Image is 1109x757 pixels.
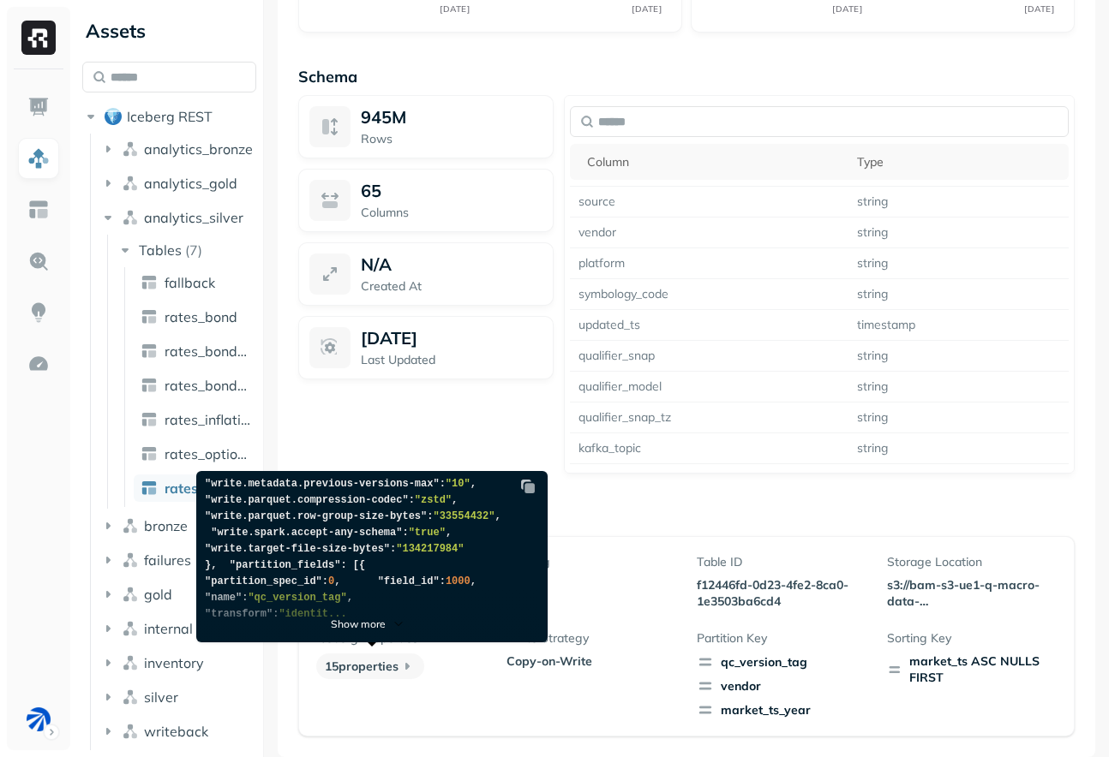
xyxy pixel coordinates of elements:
[334,575,340,587] span: ,
[122,688,139,706] img: namespace
[144,586,172,603] span: gold
[141,377,158,394] img: table
[134,303,259,331] a: rates_bond
[165,343,252,360] span: rates_bond_cmt
[134,474,259,502] a: rates_swap
[122,551,139,569] img: namespace
[848,279,1069,310] td: string
[27,301,50,324] img: Insights
[99,581,257,608] button: gold
[144,175,237,192] span: analytics_gold
[122,586,139,603] img: namespace
[570,279,848,310] td: symbology_code
[331,617,386,630] p: Show more
[441,3,471,14] tspan: [DATE]
[27,96,50,118] img: Dashboard
[848,433,1069,464] td: string
[570,402,848,433] td: qualifier_snap_tz
[105,108,122,125] img: root
[141,343,158,360] img: table
[144,620,193,637] span: internal
[848,218,1069,248] td: string
[570,248,848,279] td: platform
[857,154,1060,170] div: Type
[848,464,1069,495] td: int
[848,402,1069,433] td: string
[122,654,139,671] img: namespace
[205,559,217,571] span: },
[361,106,406,128] span: 945M
[205,575,322,587] span: "partition_spec_id"
[507,554,676,570] p: Catalog
[99,683,257,711] button: silver
[446,527,452,539] span: ,
[141,411,158,428] img: table
[848,187,1069,218] td: string
[328,575,334,587] span: 0
[507,653,676,670] p: Copy-on-Write
[21,21,56,55] img: Ryft
[887,554,1057,570] p: Storage Location
[446,575,471,587] span: 1000
[122,140,139,158] img: namespace
[205,494,409,506] span: "write.parquet.compression-codec"
[887,630,1057,647] p: Sorting Key
[361,278,543,295] p: Created At
[427,510,433,522] span: :
[27,250,50,272] img: Query Explorer
[27,199,50,221] img: Asset Explorer
[507,630,676,647] p: Write Strategy
[144,688,178,706] span: silver
[848,248,1069,279] td: string
[409,494,415,506] span: :
[165,274,215,291] span: fallback
[361,327,417,349] p: [DATE]
[139,241,182,259] span: Tables
[99,718,257,745] button: writeback
[440,575,446,587] span: :
[141,274,158,291] img: table
[632,3,662,14] tspan: [DATE]
[185,241,202,259] p: ( 7 )
[316,653,424,679] p: 15 properties
[507,577,676,593] p: rest
[697,677,866,694] span: vendor
[848,372,1069,402] td: string
[570,341,848,372] td: qualifier_snap
[409,527,446,539] span: "true"
[570,310,848,341] td: updated_ts
[471,478,477,490] span: ,
[1025,3,1055,14] tspan: [DATE]
[697,701,866,718] span: market_ts_year
[570,372,848,402] td: qualifier_model
[99,135,257,163] button: analytics_bronze
[833,3,863,14] tspan: [DATE]
[134,406,259,433] a: rates_inflation
[82,103,256,130] button: Iceberg REST
[117,236,258,264] button: Tables(7)
[82,17,256,45] div: Assets
[848,310,1069,341] td: timestamp
[165,377,252,394] span: rates_bond_otr
[99,649,257,677] button: inventory
[122,723,139,740] img: namespace
[99,546,257,574] button: failures
[378,575,440,587] span: "field_id"
[134,440,259,468] a: rates_option_swap
[99,512,257,539] button: bronze
[697,577,866,610] p: f12446fd-0d23-4fe2-8ca0-1e3503ba6cd4
[570,187,848,218] td: source
[99,204,257,231] button: analytics_silver
[697,554,866,570] p: Table ID
[495,510,501,522] span: ,
[127,108,213,125] span: Iceberg REST
[446,478,471,490] span: "10"
[211,527,402,539] span: "write.spark.accept-any-schema"
[122,175,139,192] img: namespace
[99,170,257,197] button: analytics_gold
[402,527,408,539] span: :
[848,341,1069,372] td: string
[433,510,495,522] span: "33554432"
[205,510,427,522] span: "write.parquet.row-group-size-bytes"
[144,551,191,569] span: failures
